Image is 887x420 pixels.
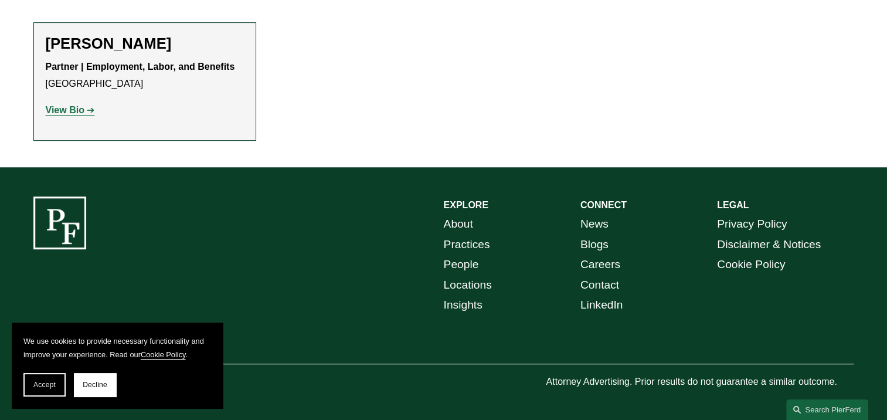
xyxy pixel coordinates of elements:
strong: Partner | Employment, Labor, and Benefits [46,62,235,72]
a: Blogs [580,235,609,255]
button: Decline [74,373,116,397]
strong: View Bio [46,105,84,115]
a: Contact [580,275,619,296]
a: Cookie Policy [141,350,186,359]
a: LinkedIn [580,295,623,316]
strong: LEGAL [717,200,749,210]
a: Search this site [786,399,868,420]
a: Insights [444,295,482,316]
a: Locations [444,275,492,296]
button: Accept [23,373,66,397]
span: Decline [83,381,107,389]
p: [GEOGRAPHIC_DATA] [46,59,244,93]
p: We use cookies to provide necessary functionality and improve your experience. Read our . [23,334,211,361]
a: People [444,255,479,275]
a: Disclaimer & Notices [717,235,821,255]
strong: CONNECT [580,200,627,210]
span: Accept [33,381,56,389]
a: Careers [580,255,620,275]
p: Attorney Advertising. Prior results do not guarantee a similar outcome. [546,374,854,391]
a: Cookie Policy [717,255,785,275]
section: Cookie banner [12,323,223,408]
a: Practices [444,235,490,255]
a: About [444,214,473,235]
h2: [PERSON_NAME] [46,35,244,53]
a: View Bio [46,105,95,115]
a: Privacy Policy [717,214,787,235]
a: News [580,214,609,235]
strong: EXPLORE [444,200,488,210]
